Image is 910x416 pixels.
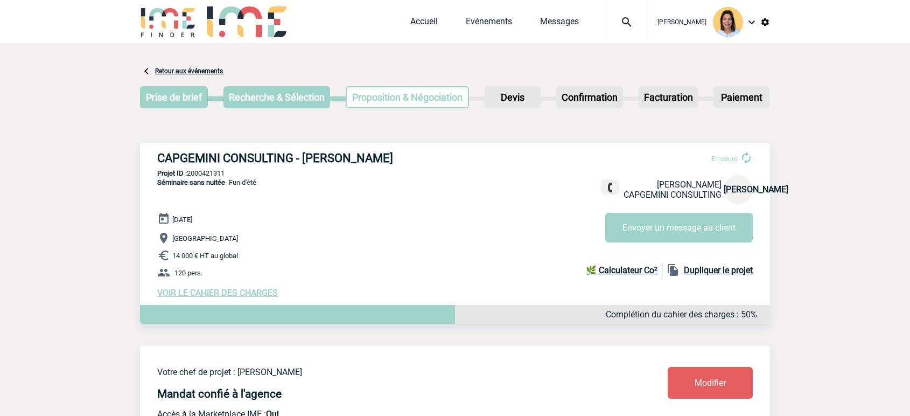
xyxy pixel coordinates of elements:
span: CAPGEMINI CONSULTING [624,190,722,200]
span: 120 pers. [174,269,202,277]
b: Dupliquer le projet [684,265,753,275]
span: 14 000 € HT au global [172,252,238,260]
p: Paiement [715,87,768,107]
img: 103015-1.png [713,7,743,37]
span: [PERSON_NAME] [657,18,706,26]
h3: CAPGEMINI CONSULTING - [PERSON_NAME] [157,151,480,165]
a: 🌿 Calculateur Co² [586,264,662,276]
p: Confirmation [557,87,622,107]
p: Facturation [640,87,697,107]
button: Envoyer un message au client [605,213,753,242]
a: Messages [540,16,579,31]
span: Modifier [695,378,726,388]
span: [DATE] [172,216,192,224]
span: - Fun d'été [157,178,256,186]
a: Retour aux événements [155,67,223,75]
p: Proposition & Négociation [347,87,468,107]
img: file_copy-black-24dp.png [667,264,680,276]
a: Evénements [466,16,512,31]
p: 2000421311 [140,169,770,177]
b: 🌿 Calculateur Co² [586,265,657,275]
img: IME-Finder [140,6,196,37]
p: Prise de brief [141,87,207,107]
b: Projet ID : [157,169,187,177]
h4: Mandat confié à l'agence [157,387,282,400]
p: Votre chef de projet : [PERSON_NAME] [157,367,604,377]
a: VOIR LE CAHIER DES CHARGES [157,288,278,298]
span: En cours [711,155,738,163]
span: [PERSON_NAME] [657,179,722,190]
p: Devis [486,87,540,107]
p: Recherche & Sélection [225,87,329,107]
a: Accueil [410,16,438,31]
span: [GEOGRAPHIC_DATA] [172,234,238,242]
img: fixe.png [605,183,615,192]
span: [PERSON_NAME] [724,184,788,195]
span: Séminaire sans nuitée [157,178,225,186]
